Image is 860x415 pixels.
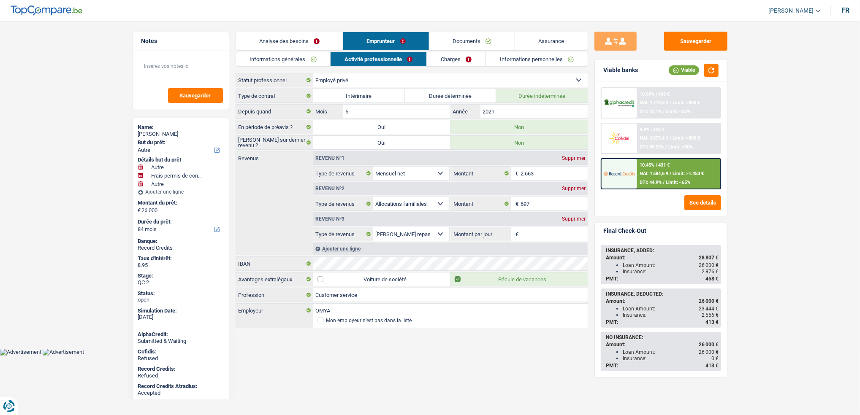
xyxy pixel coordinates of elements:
label: Profession [236,288,313,302]
div: Simulation Date: [138,307,224,314]
span: Limit: <50% [666,109,690,114]
div: Revenu nº2 [313,186,347,191]
span: 26 000 € [699,298,719,304]
label: Durée du prêt: [138,218,222,225]
a: Informations personnelles [486,52,588,66]
div: 8.95 [138,262,224,269]
div: Ajouter une ligne [313,243,588,255]
label: Avantages extralégaux [236,272,313,286]
span: 23 444 € [699,306,719,312]
div: Record Credits: [138,366,224,372]
span: / [670,171,671,176]
div: Supprimer [560,186,588,191]
a: Emprunteur [343,32,429,50]
label: Depuis quand [236,105,313,118]
label: Type de revenus [313,167,373,180]
span: DTI: 44.9% [640,180,662,185]
div: Loan Amount: [623,349,719,355]
div: PMT: [606,276,719,282]
span: 2 876 € [702,269,719,275]
span: Limit: >1.453 € [673,171,704,176]
div: NO INSURANCE: [606,334,719,340]
div: Ajouter une ligne [138,189,224,195]
div: 10.45% | 431 € [640,162,670,168]
a: Charges [427,52,486,66]
div: fr [841,6,849,14]
div: Mon employeur n’est pas dans la liste [326,318,412,323]
div: Submitted & Waiting [138,338,224,345]
h5: Notes [141,38,220,45]
label: Montant du prêt: [138,199,222,206]
label: Mois [313,105,343,118]
label: Durée déterminée [405,89,496,102]
div: Revenu nº1 [313,156,347,161]
img: TopCompare Logo [11,5,82,16]
label: [PERSON_NAME] sur dernier revenu ? [236,136,313,149]
label: En période de préavis ? [236,120,313,134]
div: PMT: [606,319,719,325]
span: NAI: 1 584,6 € [640,171,668,176]
span: 0 € [711,356,719,361]
span: Limit: <50% [668,144,693,150]
img: Record Credits [604,166,635,181]
label: Oui [313,120,450,134]
span: Sauvegarder [180,93,211,98]
label: Année [450,105,480,118]
div: Record Credits Atradius: [138,383,224,390]
div: Record Credits [138,245,224,251]
a: Activité professionnelle [331,52,426,66]
span: € [511,227,521,241]
div: [DATE] [138,314,224,321]
div: Status: [138,290,224,297]
div: Accepted [138,390,224,396]
label: Voiture de société [313,272,450,286]
div: INSURANCE, ADDED: [606,248,719,253]
a: Analyse des besoins [236,32,343,50]
span: 2 556 € [702,312,719,318]
span: Limit: >850 € [673,100,700,105]
div: Cofidis: [138,348,224,355]
div: Revenu nº3 [313,216,347,221]
span: € [511,167,521,180]
div: Détails but du prêt [138,156,224,163]
label: Durée indéterminée [496,89,588,102]
div: Stage: [138,272,224,279]
label: Intérimaire [313,89,405,102]
div: Insurance: [623,356,719,361]
img: Cofidis [604,130,635,146]
div: PMT: [606,363,719,369]
span: [PERSON_NAME] [768,7,814,14]
span: / [663,180,665,185]
div: Taux d'intérêt: [138,255,224,262]
div: Banque: [138,238,224,245]
span: 413 € [705,319,719,325]
button: See details [684,195,721,210]
label: Non [450,136,588,149]
span: / [665,144,667,150]
div: open [138,296,224,303]
label: Non [450,120,588,134]
span: NAI: 1 713,5 € [640,100,668,105]
input: AAAA [480,105,587,118]
div: 9.9% | 425 € [640,127,665,132]
span: DTI: 43.1% [640,109,662,114]
label: But du prêt: [138,139,222,146]
label: Montant [451,197,511,210]
div: Viable [669,65,699,75]
a: Assurance [515,32,588,50]
button: Sauvegarder [664,32,727,51]
label: Type de revenus [313,227,373,241]
div: [PERSON_NAME] [138,131,224,137]
div: Refused [138,355,224,362]
div: 10.99% | 438 € [640,92,670,97]
div: Insurance: [623,312,719,318]
div: Insurance: [623,269,719,275]
div: Final Check-Out [603,227,646,234]
label: IBAN [236,257,313,270]
button: Sauvegarder [168,88,223,103]
div: Name: [138,124,224,131]
label: Employeur [236,304,313,317]
span: 458 € [705,276,719,282]
img: Advertisement [43,349,84,356]
div: INSURANCE, DEDUCTED: [606,291,719,297]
